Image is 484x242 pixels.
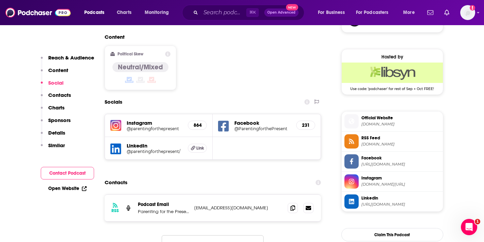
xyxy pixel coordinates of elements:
a: Libsyn Deal: Use code: 'podchaser' for rest of Sep + Oct FREE! [342,63,443,90]
button: open menu [398,7,423,18]
a: RSS Feed[DOMAIN_NAME] [344,134,440,149]
a: Show notifications dropdown [425,7,436,18]
button: Charts [41,104,65,117]
div: Hosted by [342,54,443,60]
svg: Add a profile image [470,5,475,11]
span: Facebook [361,155,440,161]
button: Claim This Podcast [341,228,443,241]
h5: 231 [302,122,309,128]
h2: Socials [105,96,122,108]
h5: Facebook [234,120,291,126]
button: open menu [313,7,353,18]
button: Contacts [41,92,71,104]
span: parentingforthepresent.libsyn.com [361,142,440,147]
span: instagram.com/parentingforthepresent [361,182,440,187]
span: Open Advanced [267,11,295,14]
span: Logged in as jennarohl [460,5,475,20]
h2: Political Skew [118,52,143,56]
span: Use code: 'podchaser' for rest of Sep + Oct FREE! [342,83,443,91]
button: Open AdvancedNew [264,8,299,17]
h4: Neutral/Mixed [118,63,163,71]
p: Social [48,80,64,86]
span: ⌘ K [246,8,259,17]
a: Linkedin[URL][DOMAIN_NAME] [344,194,440,209]
button: Content [41,67,68,80]
a: Charts [112,7,136,18]
span: Charts [117,8,131,17]
h5: LinkedIn [127,142,183,149]
p: [EMAIL_ADDRESS][DOMAIN_NAME] [194,205,283,211]
a: Facebook[URL][DOMAIN_NAME] [344,154,440,169]
button: Similar [41,142,65,155]
a: Official Website[DOMAIN_NAME] [344,114,440,128]
p: Details [48,129,65,136]
button: Reach & Audience [41,54,94,67]
span: For Podcasters [356,8,389,17]
button: Details [41,129,65,142]
p: Content [48,67,68,73]
span: RSS Feed [361,135,440,141]
span: Instagram [361,175,440,181]
p: Similar [48,142,65,149]
button: Social [41,80,64,92]
img: Podchaser - Follow, Share and Rate Podcasts [5,6,71,19]
span: parentingforthepresent.com [361,122,440,127]
a: Instagram[DOMAIN_NAME][URL] [344,174,440,189]
span: https://www.facebook.com/ParentingforthePresent [361,162,440,167]
a: Open Website [48,186,87,191]
iframe: Intercom live chat [461,219,477,235]
a: Link [188,144,207,153]
span: More [403,8,415,17]
button: open menu [352,7,398,18]
button: Sponsors [41,117,71,129]
button: open menu [140,7,178,18]
a: @parentingforthepresent/ [127,149,183,154]
p: Sponsors [48,117,71,123]
p: Podcast Email [138,202,189,207]
a: @parentingforthepresent [127,126,183,131]
button: Contact Podcast [41,167,94,179]
img: iconImage [110,120,121,131]
span: https://www.linkedin.com/company/parentingforthepresent/ [361,202,440,207]
p: Reach & Audience [48,54,94,61]
span: For Business [318,8,345,17]
button: open menu [79,7,113,18]
a: Show notifications dropdown [442,7,452,18]
button: Show profile menu [460,5,475,20]
span: Official Website [361,115,440,121]
span: New [286,4,298,11]
h2: Contacts [105,176,127,189]
span: Link [196,145,204,151]
h5: Instagram [127,120,183,126]
h3: RSS [111,208,119,213]
span: Linkedin [361,195,440,201]
img: User Profile [460,5,475,20]
a: @ParentingforthePresent [234,126,291,131]
p: Charts [48,104,65,111]
span: 1 [475,219,480,224]
input: Search podcasts, credits, & more... [201,7,246,18]
h2: Content [105,34,316,40]
p: Parenting for the Present [138,209,189,214]
img: Libsyn Deal: Use code: 'podchaser' for rest of Sep + Oct FREE! [342,63,443,83]
span: Podcasts [84,8,104,17]
p: Contacts [48,92,71,98]
span: Monitoring [145,8,169,17]
div: Search podcasts, credits, & more... [189,5,311,20]
h5: 864 [194,122,201,128]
